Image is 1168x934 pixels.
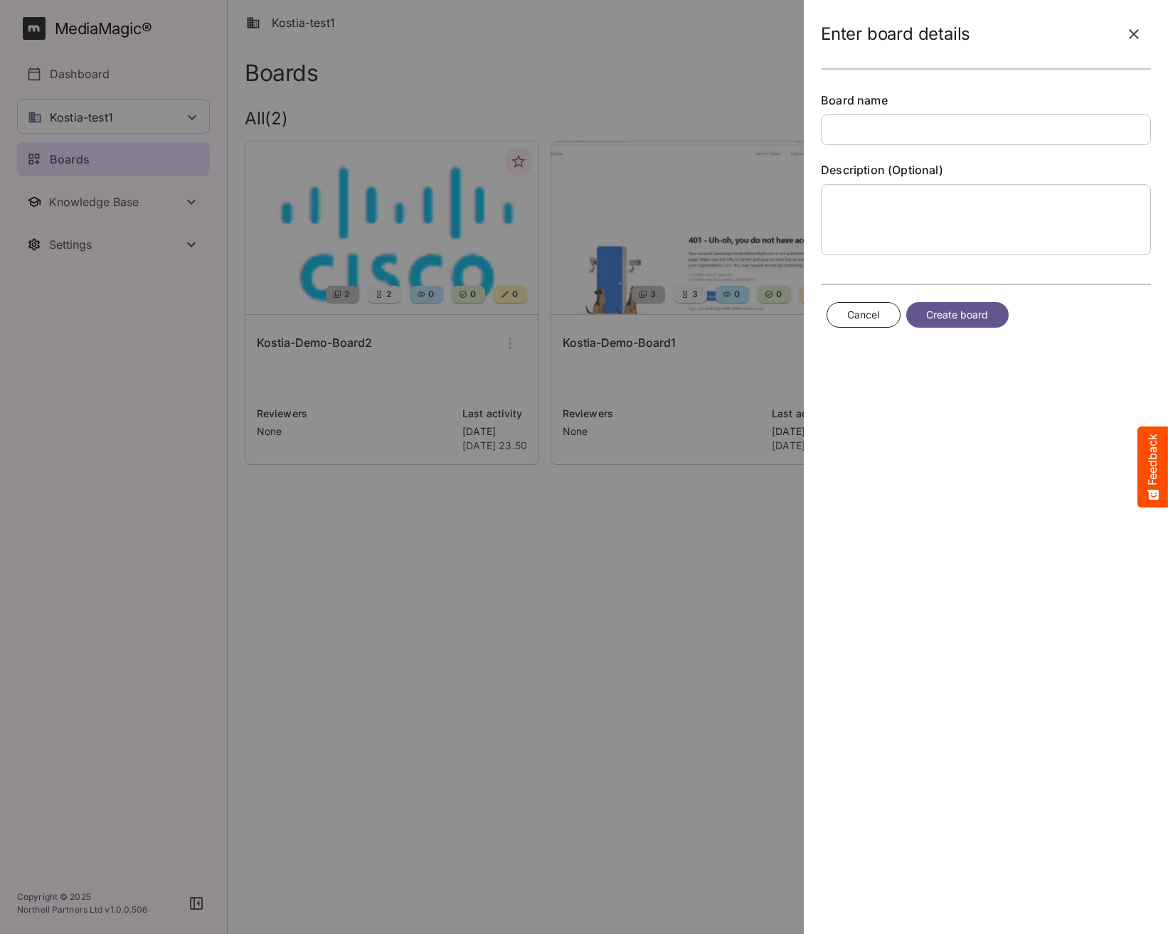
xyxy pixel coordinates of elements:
[142,112,193,123] a: Contact us
[847,306,880,324] span: Cancel
[827,302,901,328] button: Cancel
[821,24,970,45] h2: Enter board details
[63,209,184,222] span: Like something or not?
[926,306,989,324] span: Create board
[821,92,1151,109] label: Board name
[44,172,213,183] span: What kind of feedback do you have?
[821,162,1151,178] label: Description (Optional)
[906,302,1009,328] button: Create board
[105,28,147,64] span: 
[63,112,142,123] span: Want to discuss?
[65,92,192,107] span: Tell us what you think
[63,245,137,258] span: I have an idea
[1137,426,1168,508] button: Feedback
